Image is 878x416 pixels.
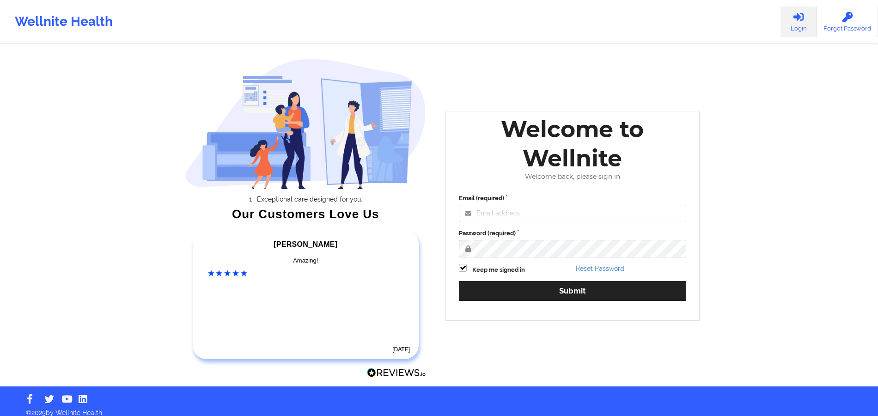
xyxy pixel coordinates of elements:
[472,265,525,275] label: Keep me signed in
[185,209,427,219] div: Our Customers Love Us
[459,194,686,203] label: Email (required)
[208,256,404,265] div: Amazing!
[459,205,686,222] input: Email address
[193,196,426,203] li: Exceptional care designed for you.
[452,115,693,173] div: Welcome to Wellnite
[780,6,817,37] a: Login
[459,281,686,301] button: Submit
[576,265,624,272] a: Reset Password
[459,229,686,238] label: Password (required)
[367,368,426,378] img: Reviews.io Logo
[452,173,693,181] div: Welcome back, please sign in
[185,58,427,189] img: wellnite-auth-hero_200.c722682e.png
[392,346,410,353] time: [DATE]
[274,240,337,248] span: [PERSON_NAME]
[817,6,878,37] a: Forgot Password
[367,368,426,380] a: Reviews.io Logo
